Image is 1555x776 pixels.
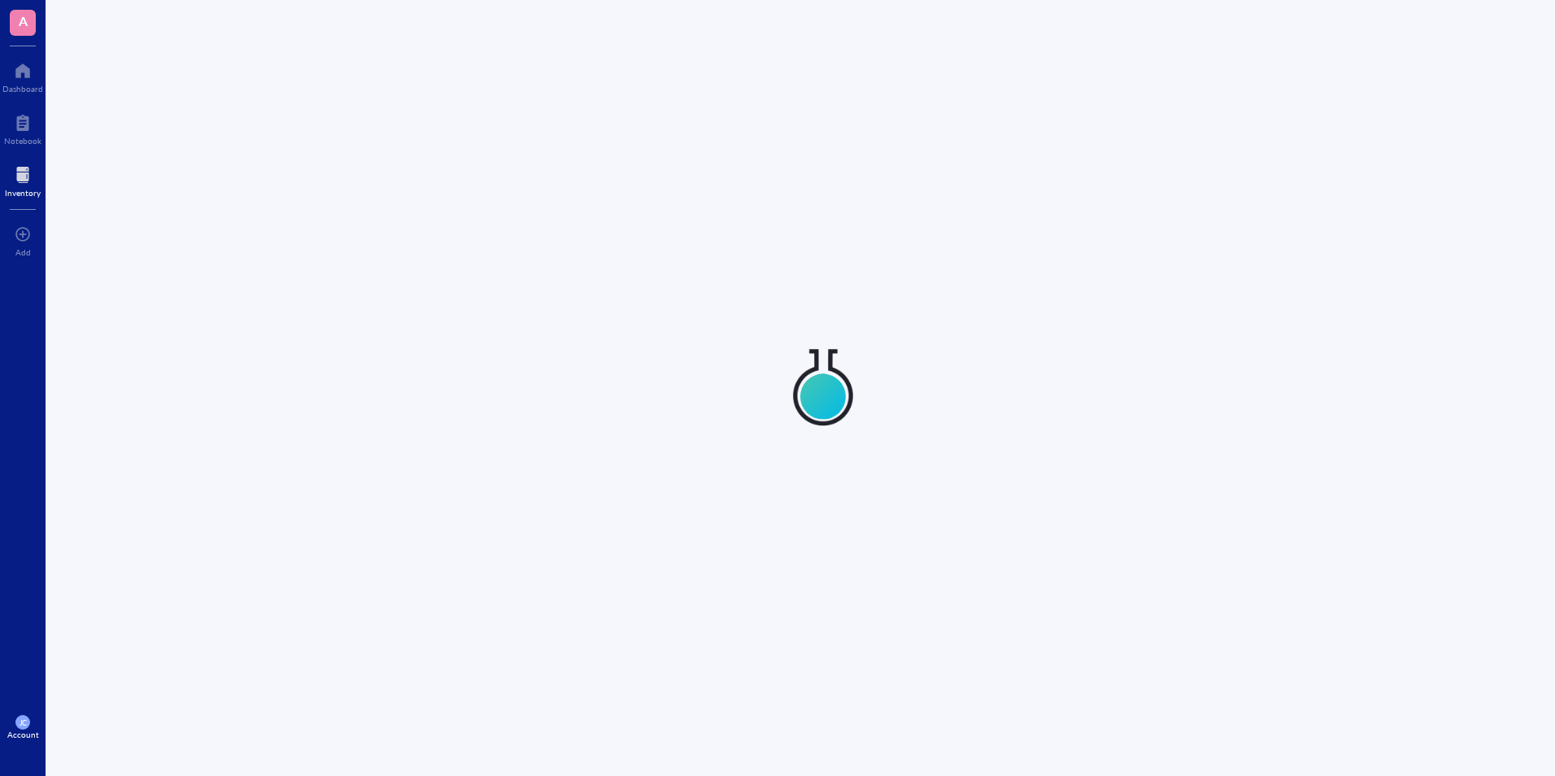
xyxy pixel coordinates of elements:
[2,58,43,94] a: Dashboard
[19,718,27,727] span: JC
[7,730,39,739] div: Account
[2,84,43,94] div: Dashboard
[5,188,41,198] div: Inventory
[19,11,28,31] span: A
[4,110,41,146] a: Notebook
[4,136,41,146] div: Notebook
[5,162,41,198] a: Inventory
[15,247,31,257] div: Add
